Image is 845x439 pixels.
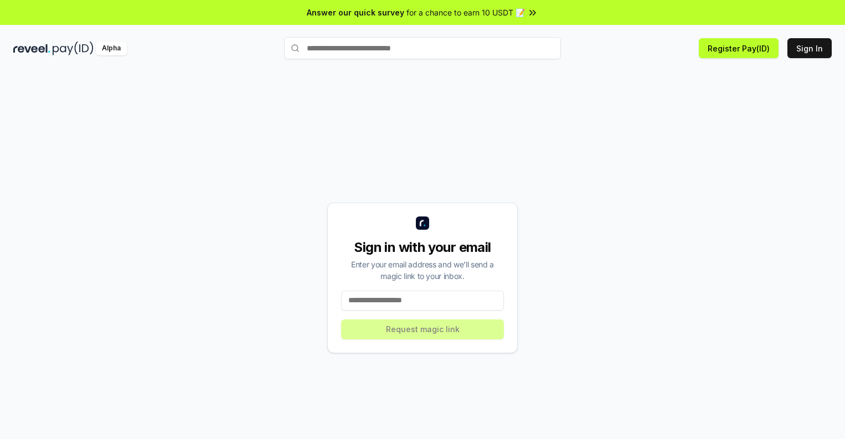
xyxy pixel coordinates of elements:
div: Alpha [96,42,127,55]
img: logo_small [416,216,429,230]
span: for a chance to earn 10 USDT 📝 [406,7,525,18]
img: pay_id [53,42,94,55]
div: Enter your email address and we’ll send a magic link to your inbox. [341,259,504,282]
span: Answer our quick survey [307,7,404,18]
div: Sign in with your email [341,239,504,256]
button: Register Pay(ID) [699,38,779,58]
button: Sign In [787,38,832,58]
img: reveel_dark [13,42,50,55]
